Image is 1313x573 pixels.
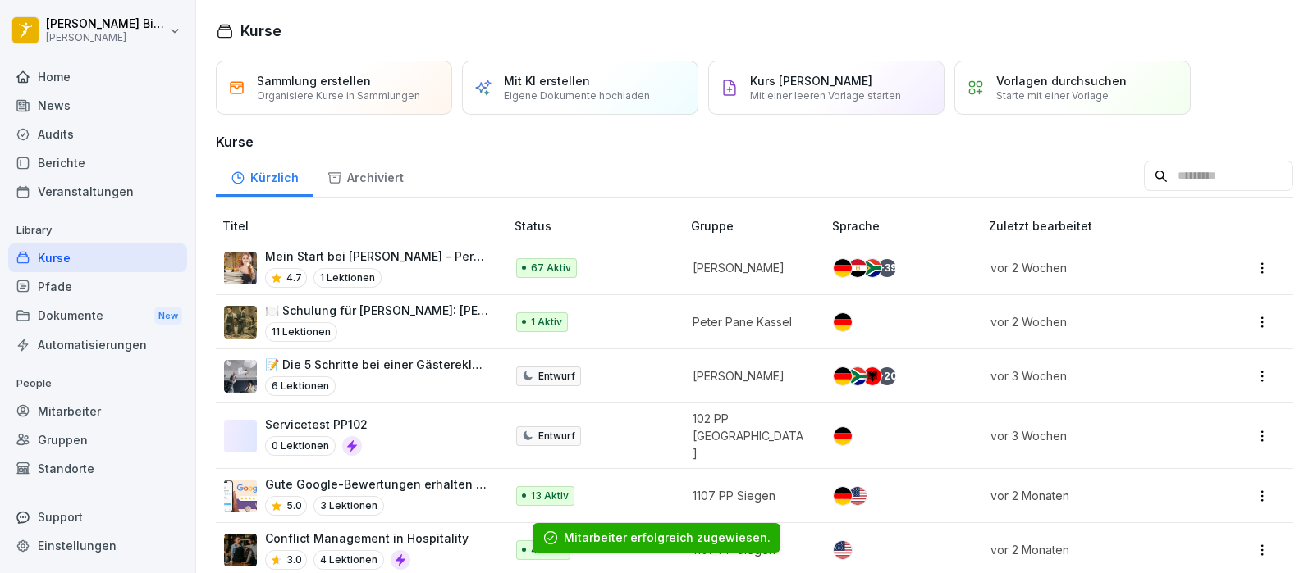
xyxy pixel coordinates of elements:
[538,429,575,443] p: Entwurf
[8,301,187,331] div: Dokumente
[990,367,1196,384] p: vor 3 Wochen
[8,217,187,243] p: Library
[693,410,807,462] p: 102 PP [GEOGRAPHIC_DATA]
[265,475,488,493] p: Gute Google-Bewertungen erhalten 🌟
[265,376,336,396] p: 6 Lektionen
[313,550,384,570] p: 4 Lektionen
[990,487,1196,504] p: vor 2 Monaten
[834,367,852,385] img: de.svg
[834,487,852,505] img: de.svg
[834,427,852,445] img: de.svg
[693,259,807,276] p: [PERSON_NAME]
[849,259,867,277] img: eg.svg
[8,91,187,120] a: News
[989,217,1215,234] p: Zuletzt bearbeitet
[8,425,187,454] a: Gruppen
[691,217,826,234] p: Gruppe
[313,268,382,288] p: 1 Lektionen
[216,155,313,197] a: Kürzlich
[8,330,187,359] a: Automatisierungen
[265,436,336,456] p: 0 Lektionen
[265,356,488,373] p: 📝 Die 5 Schritte bei einer Gästereklamation
[878,367,896,385] div: + 20
[8,243,187,272] a: Kurse
[8,301,187,331] a: DokumenteNew
[265,322,337,342] p: 11 Lektionen
[834,259,852,277] img: de.svg
[996,74,1127,88] p: Vorlagen durchsuchen
[46,17,166,31] p: [PERSON_NAME] Bierstedt
[531,315,562,330] p: 1 Aktiv
[8,177,187,206] a: Veranstaltungen
[224,306,257,339] img: c6pxyn0tmrqwj4a1jbcqb86l.png
[8,531,187,560] a: Einstellungen
[849,487,867,505] img: us.svg
[990,427,1196,444] p: vor 3 Wochen
[693,487,807,504] p: 1107 PP Siegen
[265,530,469,547] p: Conflict Management in Hospitality
[564,530,771,546] div: Mitarbeiter erfolgreich zugewiesen.
[834,541,852,559] img: us.svg
[240,20,281,42] h1: Kurse
[286,271,302,285] p: 4.7
[538,369,575,384] p: Entwurf
[8,503,187,531] div: Support
[8,371,187,397] p: People
[8,454,187,483] a: Standorte
[693,313,807,330] p: Peter Pane Kassel
[990,259,1196,276] p: vor 2 Wochen
[8,120,187,148] a: Audits
[8,62,187,91] a: Home
[750,74,872,88] p: Kurs [PERSON_NAME]
[224,534,257,566] img: v5km1yrum515hbryjbhr1wgk.png
[504,74,590,88] p: Mit KI erstellen
[693,367,807,384] p: [PERSON_NAME]
[996,89,1109,102] p: Starte mit einer Vorlage
[224,480,257,512] img: iwscqm9zjbdjlq9atufjsuwv.png
[257,89,420,102] p: Organisiere Kurse in Sammlungen
[154,307,182,325] div: New
[990,541,1196,558] p: vor 2 Monaten
[863,259,881,277] img: za.svg
[265,416,368,433] p: Servicetest PP102
[8,272,187,301] a: Pfade
[750,89,901,102] p: Mit einer leeren Vorlage starten
[224,360,257,393] img: oxsac4sd6q4ntjxav4mftrwt.png
[834,313,852,331] img: de.svg
[265,248,488,265] p: Mein Start bei [PERSON_NAME] - Personalfragebogen
[46,32,166,43] p: [PERSON_NAME]
[313,496,384,516] p: 3 Lektionen
[216,132,1293,152] h3: Kurse
[504,89,650,102] p: Eigene Dokumente hochladen
[878,259,896,277] div: + 39
[990,313,1196,330] p: vor 2 Wochen
[849,367,867,385] img: za.svg
[515,217,684,234] p: Status
[224,252,257,284] img: aaay8cu0h1hwaqqp9269xjan.png
[257,74,371,88] p: Sammlung erstellen
[8,148,187,177] a: Berichte
[531,261,571,275] p: 67 Aktiv
[286,553,302,567] p: 3.0
[286,498,302,513] p: 5.0
[832,217,982,234] p: Sprache
[313,155,418,197] a: Archiviert
[531,489,569,503] p: 13 Aktiv
[265,302,488,319] p: 🍽️ Schulung für [PERSON_NAME]: [PERSON_NAME]
[8,397,187,425] a: Mitarbeiter
[863,367,881,385] img: al.svg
